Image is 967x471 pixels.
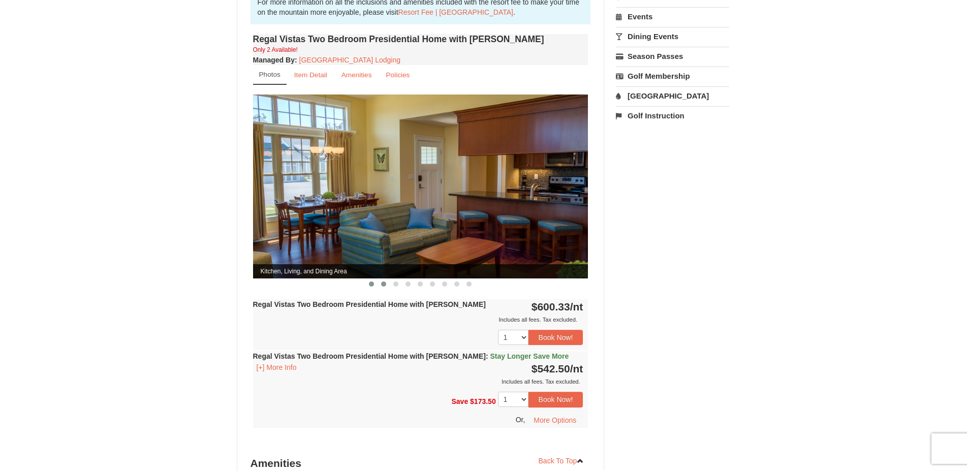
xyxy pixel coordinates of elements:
strong: Regal Vistas Two Bedroom Presidential Home with [PERSON_NAME] [253,300,486,308]
div: Includes all fees. Tax excluded. [253,376,583,387]
a: Item Detail [288,65,334,85]
strong: $600.33 [532,301,583,312]
a: Season Passes [616,47,729,66]
span: $173.50 [470,397,496,405]
span: Kitchen, Living, and Dining Area [253,264,588,278]
h4: Regal Vistas Two Bedroom Presidential Home with [PERSON_NAME] [253,34,588,44]
span: /nt [570,363,583,374]
div: Includes all fees. Tax excluded. [253,315,583,325]
span: $542.50 [532,363,570,374]
a: Amenities [335,65,379,85]
button: Book Now! [528,392,583,407]
a: Back To Top [532,453,591,468]
span: : [486,352,488,360]
strong: Regal Vistas Two Bedroom Presidential Home with [PERSON_NAME] [253,352,569,360]
span: Save [451,397,468,405]
button: [+] More Info [253,362,300,373]
button: Book Now! [528,330,583,345]
small: Amenities [341,71,372,79]
a: Photos [253,65,287,85]
a: Golf Membership [616,67,729,85]
span: /nt [570,301,583,312]
small: Item Detail [294,71,327,79]
button: More Options [527,413,583,428]
a: [GEOGRAPHIC_DATA] Lodging [299,56,400,64]
small: Photos [259,71,280,78]
a: Dining Events [616,27,729,46]
span: Or, [516,415,525,423]
a: Golf Instruction [616,106,729,125]
strong: : [253,56,297,64]
small: Only 2 Available! [253,46,298,53]
a: Events [616,7,729,26]
span: Stay Longer Save More [490,352,569,360]
span: Managed By [253,56,295,64]
a: [GEOGRAPHIC_DATA] [616,86,729,105]
img: Kitchen, Living, and Dining Area [253,95,588,278]
a: Policies [379,65,416,85]
small: Policies [386,71,410,79]
a: Resort Fee | [GEOGRAPHIC_DATA] [398,8,513,16]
